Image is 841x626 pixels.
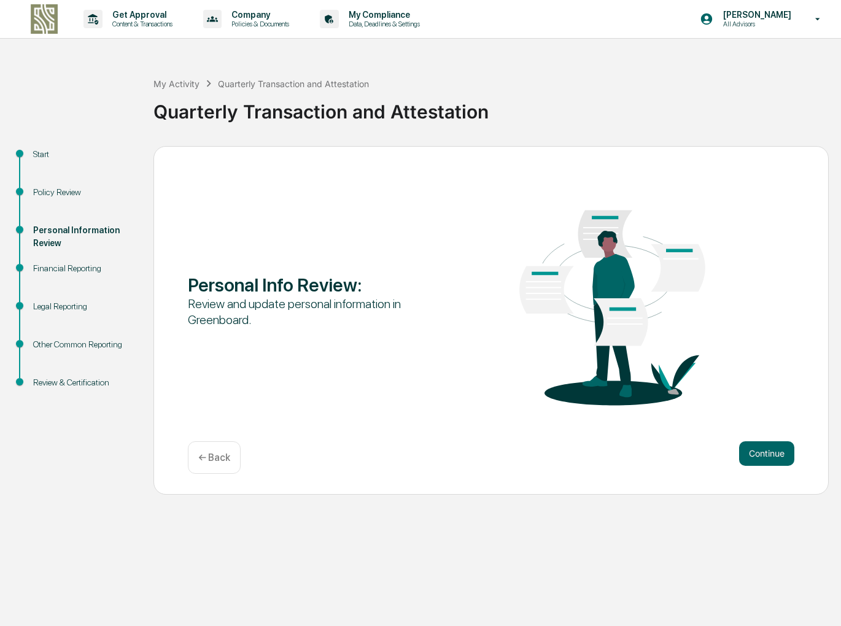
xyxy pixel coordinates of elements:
div: Personal Info Review : [188,274,430,296]
p: Company [222,10,295,20]
iframe: Open customer support [802,585,835,619]
p: ← Back [198,452,230,463]
div: My Activity [153,79,200,89]
p: Get Approval [103,10,179,20]
div: Review & Certification [33,376,134,389]
p: Data, Deadlines & Settings [339,20,426,28]
p: Content & Transactions [103,20,179,28]
p: All Advisors [713,20,797,28]
div: Quarterly Transaction and Attestation [218,79,369,89]
img: logo [29,4,59,34]
p: [PERSON_NAME] [713,10,797,20]
div: Financial Reporting [33,262,134,275]
p: Policies & Documents [222,20,295,28]
div: Review and update personal information in Greenboard. [188,296,430,328]
div: Personal Information Review [33,224,134,250]
img: Personal Info Review [491,173,734,426]
div: Legal Reporting [33,300,134,313]
div: Other Common Reporting [33,338,134,351]
button: Continue [739,441,794,466]
div: Quarterly Transaction and Attestation [153,91,835,123]
p: My Compliance [339,10,426,20]
div: Start [33,148,134,161]
div: Policy Review [33,186,134,199]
